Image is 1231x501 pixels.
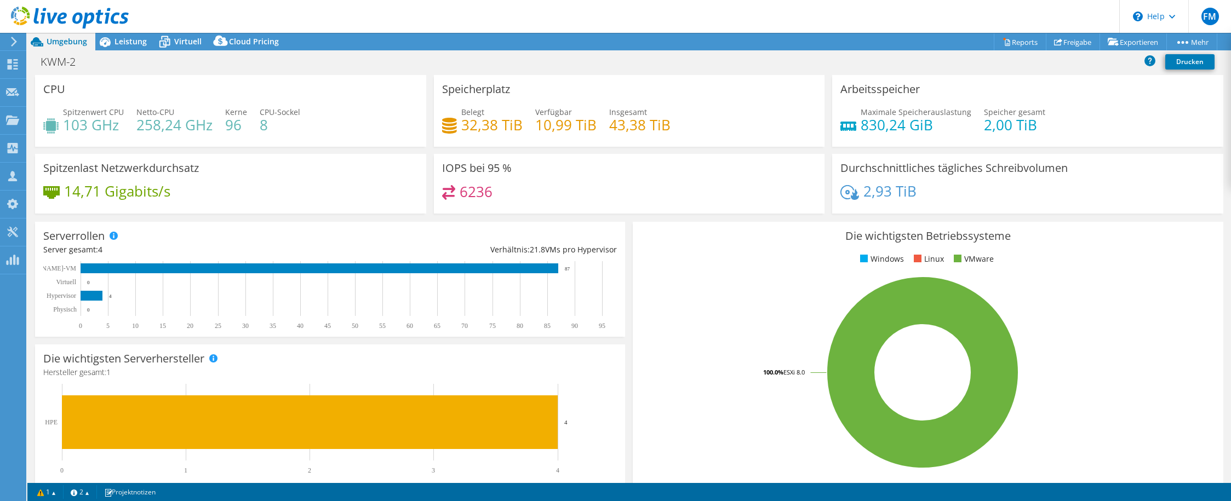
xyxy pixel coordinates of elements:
[461,119,523,131] h4: 32,38 TiB
[96,485,163,499] a: Projektnotizen
[442,83,510,95] h3: Speicherplatz
[434,322,440,330] text: 65
[763,368,783,376] tspan: 100.0%
[994,33,1046,50] a: Reports
[225,107,247,117] span: Kerne
[308,467,311,474] text: 2
[951,253,994,265] li: VMware
[461,107,484,117] span: Belegt
[1166,33,1217,50] a: Mehr
[460,186,493,198] h4: 6236
[215,322,221,330] text: 25
[136,119,213,131] h4: 258,24 GHz
[43,353,204,365] h3: Die wichtigsten Serverhersteller
[556,467,559,474] text: 4
[564,419,568,425] text: 4
[330,244,617,256] div: Verhältnis: VMs pro Hypervisor
[544,322,551,330] text: 85
[47,36,87,47] span: Umgebung
[432,467,435,474] text: 3
[863,185,917,197] h4: 2,93 TiB
[109,293,112,299] text: 4
[106,322,110,330] text: 5
[63,119,124,131] h4: 103 GHz
[64,185,170,197] h4: 14,71 Gigabits/s
[1046,33,1100,50] a: Freigabe
[840,162,1068,174] h3: Durchschnittliches tägliches Schreibvolumen
[43,366,617,378] h4: Hersteller gesamt:
[461,322,468,330] text: 70
[174,36,202,47] span: Virtuell
[379,322,386,330] text: 55
[45,418,58,426] text: HPE
[517,322,523,330] text: 80
[30,485,64,499] a: 1
[984,107,1045,117] span: Speicher gesamt
[857,253,904,265] li: Windows
[36,56,93,68] h1: KWM-2
[911,253,944,265] li: Linux
[571,322,578,330] text: 90
[114,36,147,47] span: Leistung
[1165,54,1215,70] a: Drucken
[63,485,97,499] a: 2
[861,119,971,131] h4: 830,24 GiB
[352,322,358,330] text: 50
[861,107,971,117] span: Maximale Speicherauslastung
[43,244,330,256] div: Server gesamt:
[1100,33,1167,50] a: Exportieren
[53,306,77,313] text: Physisch
[324,322,331,330] text: 45
[535,119,597,131] h4: 10,99 TiB
[609,119,671,131] h4: 43,38 TiB
[229,36,279,47] span: Cloud Pricing
[225,119,247,131] h4: 96
[60,467,64,474] text: 0
[260,107,300,117] span: CPU-Sockel
[535,107,572,117] span: Verfügbar
[132,322,139,330] text: 10
[79,322,82,330] text: 0
[609,107,647,117] span: Insgesamt
[87,280,90,285] text: 0
[599,322,605,330] text: 95
[187,322,193,330] text: 20
[98,244,102,255] span: 4
[530,244,545,255] span: 21.8
[43,83,65,95] h3: CPU
[11,264,76,272] text: [PERSON_NAME]-VM
[270,322,276,330] text: 35
[565,266,570,272] text: 87
[56,278,76,286] text: Virtuell
[43,162,199,174] h3: Spitzenlast Netzwerkdurchsatz
[840,83,920,95] h3: Arbeitsspeicher
[242,322,249,330] text: 30
[63,107,124,117] span: Spitzenwert CPU
[136,107,174,117] span: Netto-CPU
[47,292,76,300] text: Hypervisor
[159,322,166,330] text: 15
[184,467,187,474] text: 1
[1201,8,1219,25] span: FM
[783,368,805,376] tspan: ESXi 8.0
[442,162,512,174] h3: IOPS bei 95 %
[406,322,413,330] text: 60
[87,307,90,313] text: 0
[297,322,304,330] text: 40
[1133,11,1143,21] svg: \n
[106,367,111,377] span: 1
[984,119,1045,131] h4: 2,00 TiB
[260,119,300,131] h4: 8
[641,230,1215,242] h3: Die wichtigsten Betriebssysteme
[489,322,496,330] text: 75
[43,230,105,242] h3: Serverrollen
